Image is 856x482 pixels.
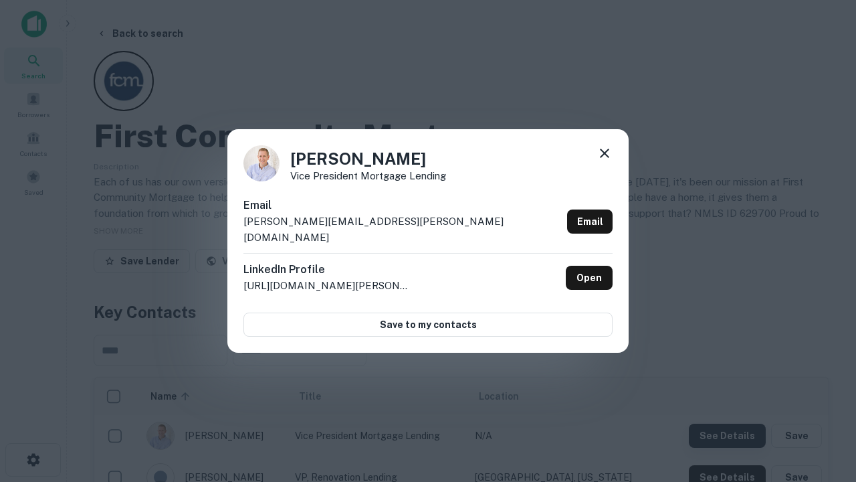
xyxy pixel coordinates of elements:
p: Vice President Mortgage Lending [290,171,446,181]
h6: Email [243,197,562,214]
a: Open [566,266,613,290]
h6: LinkedIn Profile [243,262,411,278]
a: Email [567,210,613,234]
h4: [PERSON_NAME] [290,147,446,171]
button: Save to my contacts [243,313,613,337]
p: [PERSON_NAME][EMAIL_ADDRESS][PERSON_NAME][DOMAIN_NAME] [243,214,562,245]
img: 1520878720083 [243,145,280,181]
iframe: Chat Widget [789,332,856,396]
p: [URL][DOMAIN_NAME][PERSON_NAME] [243,278,411,294]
